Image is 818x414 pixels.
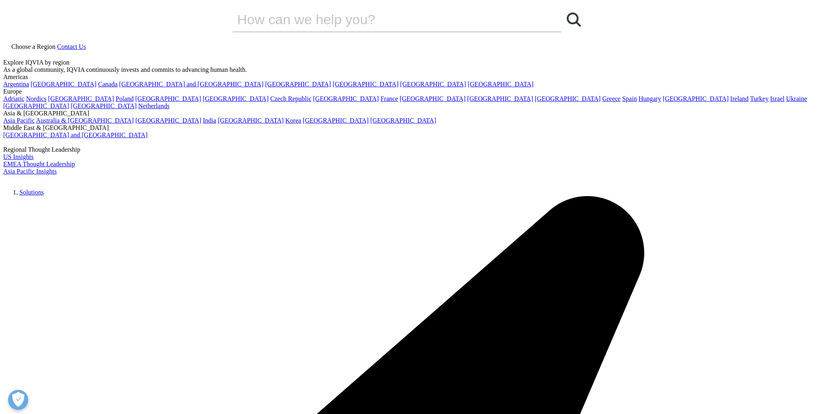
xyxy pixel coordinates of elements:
a: Greece [602,95,620,102]
a: [GEOGRAPHIC_DATA] and [GEOGRAPHIC_DATA] [3,132,147,138]
div: Regional Thought Leadership [3,146,815,153]
a: [GEOGRAPHIC_DATA] [31,81,97,88]
svg: Search [567,13,581,27]
a: [GEOGRAPHIC_DATA] and [GEOGRAPHIC_DATA] [119,81,263,88]
div: Explore IQVIA by region [3,59,815,66]
a: Solutions [19,189,44,196]
a: [GEOGRAPHIC_DATA] [400,95,465,102]
a: Hungary [639,95,661,102]
a: [GEOGRAPHIC_DATA] [265,81,331,88]
a: [GEOGRAPHIC_DATA] [303,117,368,124]
a: Turkey [750,95,769,102]
a: Asia Pacific [3,117,35,124]
a: Nordics [26,95,46,102]
a: Canada [98,81,118,88]
div: Middle East & [GEOGRAPHIC_DATA] [3,124,815,132]
a: [GEOGRAPHIC_DATA] [370,117,436,124]
a: [GEOGRAPHIC_DATA] [535,95,601,102]
a: Poland [116,95,133,102]
a: Israel [770,95,784,102]
a: [GEOGRAPHIC_DATA] [71,102,137,109]
a: Ukraine [786,95,807,102]
a: EMEA Thought Leadership [3,161,75,167]
input: Search [232,7,538,31]
div: Americas [3,73,815,81]
a: [GEOGRAPHIC_DATA] [468,81,534,88]
a: [GEOGRAPHIC_DATA] [218,117,284,124]
a: Czech Republic [270,95,311,102]
div: As a global community, IQVIA continuously invests and commits to advancing human health. [3,66,815,73]
a: Adriatic [3,95,24,102]
a: [GEOGRAPHIC_DATA] [203,95,269,102]
a: [GEOGRAPHIC_DATA] [467,95,533,102]
div: Europe [3,88,815,95]
a: Netherlands [138,102,169,109]
a: France [381,95,398,102]
a: [GEOGRAPHIC_DATA] [663,95,729,102]
a: India [203,117,216,124]
a: Australia & [GEOGRAPHIC_DATA] [36,117,134,124]
a: [GEOGRAPHIC_DATA] [332,81,398,88]
button: Open Preferences [8,390,28,410]
a: [GEOGRAPHIC_DATA] [3,102,69,109]
div: Asia & [GEOGRAPHIC_DATA] [3,110,815,117]
a: [GEOGRAPHIC_DATA] [135,95,201,102]
a: [GEOGRAPHIC_DATA] [400,81,466,88]
a: [GEOGRAPHIC_DATA] [48,95,114,102]
span: Choose a Region [11,43,55,50]
a: Spain [622,95,637,102]
a: [GEOGRAPHIC_DATA] [135,117,201,124]
a: US Insights [3,153,34,160]
a: Asia Pacific Insights [3,168,57,175]
a: Ireland [730,95,749,102]
a: Korea [285,117,301,124]
a: [GEOGRAPHIC_DATA] [313,95,379,102]
a: Argentina [3,81,29,88]
a: Search [561,7,586,31]
a: Contact Us [57,43,86,50]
